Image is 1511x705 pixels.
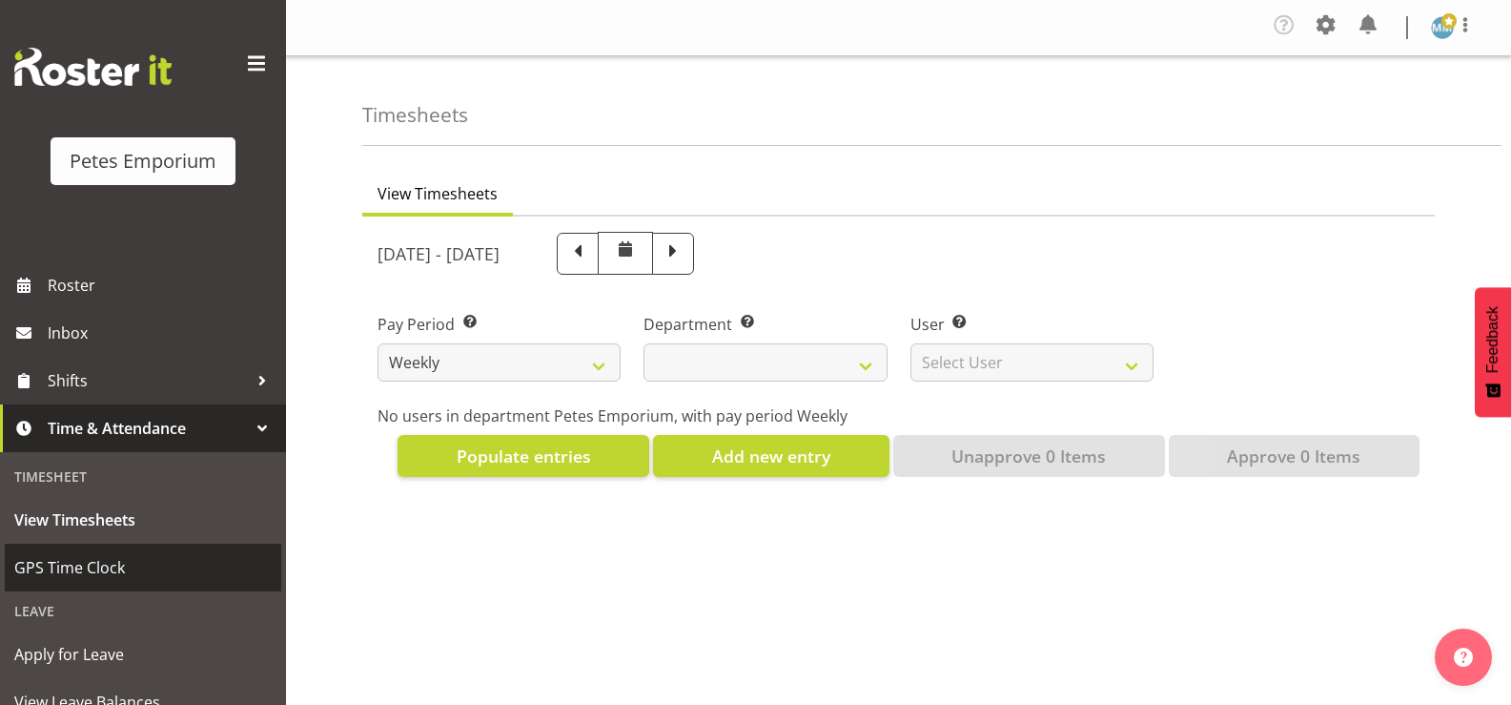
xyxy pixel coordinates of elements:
[893,435,1165,477] button: Unapprove 0 Items
[457,444,591,468] span: Populate entries
[5,457,281,496] div: Timesheet
[14,553,272,582] span: GPS Time Clock
[378,404,1419,427] p: No users in department Petes Emporium, with pay period Weekly
[48,414,248,443] span: Time & Attendance
[362,104,468,126] h4: Timesheets
[1454,648,1473,667] img: help-xxl-2.png
[1475,287,1511,417] button: Feedback - Show survey
[14,506,272,534] span: View Timesheets
[70,147,216,176] div: Petes Emporium
[643,313,887,336] label: Department
[1169,435,1419,477] button: Approve 0 Items
[910,313,1154,336] label: User
[378,182,498,205] span: View Timesheets
[14,640,272,669] span: Apply for Leave
[5,591,281,631] div: Leave
[5,631,281,678] a: Apply for Leave
[712,444,830,468] span: Add new entry
[653,435,888,477] button: Add new entry
[1484,306,1501,373] span: Feedback
[398,435,649,477] button: Populate entries
[951,444,1106,468] span: Unapprove 0 Items
[48,366,248,395] span: Shifts
[48,319,276,347] span: Inbox
[1431,16,1454,39] img: mandy-mosley3858.jpg
[14,48,172,86] img: Rosterit website logo
[5,544,281,591] a: GPS Time Clock
[48,271,276,300] span: Roster
[5,496,281,544] a: View Timesheets
[378,243,500,264] h5: [DATE] - [DATE]
[378,313,621,336] label: Pay Period
[1227,444,1360,468] span: Approve 0 Items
